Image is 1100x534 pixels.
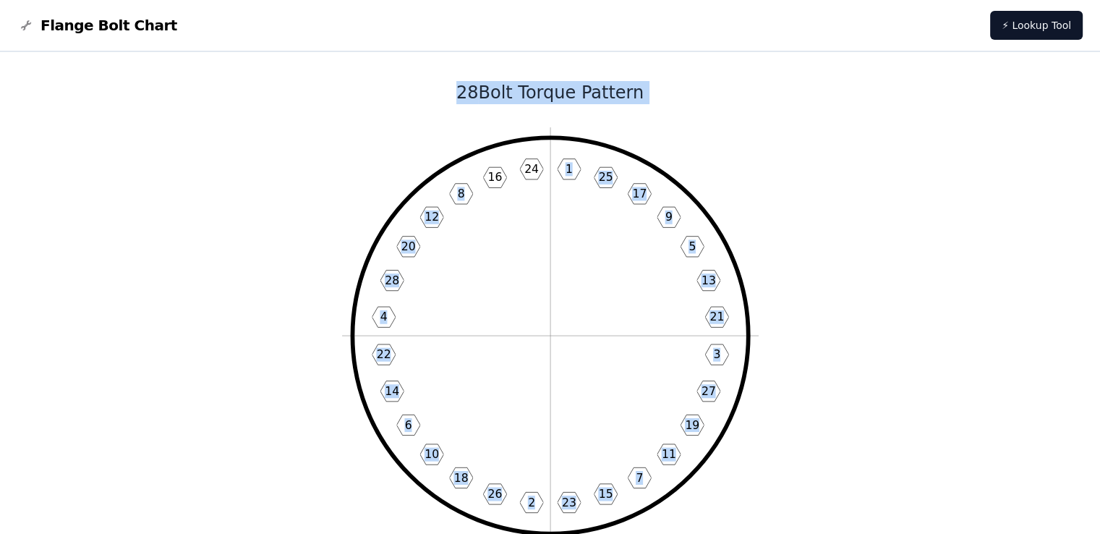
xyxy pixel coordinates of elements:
text: 10 [425,447,439,461]
text: 25 [598,170,613,184]
text: 4 [380,310,387,323]
text: 11 [661,447,675,461]
text: 16 [487,170,502,184]
text: 27 [701,384,715,398]
text: 1 [565,162,572,176]
a: ⚡ Lookup Tool [990,11,1083,40]
text: 7 [636,470,643,484]
text: 12 [425,210,439,224]
text: 9 [665,210,672,224]
text: 24 [524,162,539,176]
text: 6 [404,418,412,432]
text: 22 [376,347,391,361]
text: 2 [528,496,535,509]
h1: 28 Bolt Torque Pattern [162,81,939,104]
text: 8 [457,187,464,200]
text: 15 [598,487,613,501]
span: Flange Bolt Chart [40,15,177,35]
text: 21 [709,310,724,323]
text: 13 [701,274,715,287]
a: Flange Bolt Chart LogoFlange Bolt Chart [17,15,177,35]
text: 20 [401,240,415,253]
text: 17 [632,187,647,200]
text: 14 [385,384,399,398]
text: 28 [385,274,399,287]
text: 23 [561,496,576,509]
text: 18 [453,470,468,484]
text: 19 [685,418,699,432]
text: 3 [713,347,720,361]
text: 26 [487,487,502,501]
text: 5 [688,240,696,253]
img: Flange Bolt Chart Logo [17,17,35,34]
